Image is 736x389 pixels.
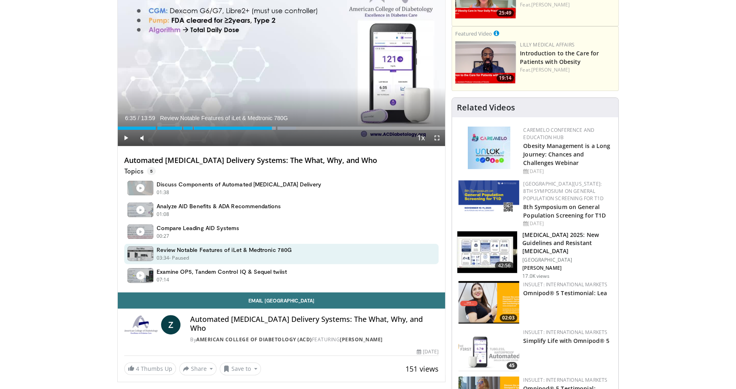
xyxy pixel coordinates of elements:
[523,289,607,297] a: Omnipod® 5 Testimonial: Lea
[179,362,217,375] button: Share
[125,115,136,121] span: 6:35
[520,66,615,74] div: Feat.
[531,66,570,73] a: [PERSON_NAME]
[523,168,612,175] div: [DATE]
[458,180,519,211] img: a980c80c-3cc5-49e4-b5c5-24109ca66f23.png.150x105_q85_autocrop_double_scale_upscale_version-0.2.png
[413,130,429,146] button: Playback Rate
[522,273,549,279] p: 17.0K views
[500,314,517,321] span: 02:03
[520,49,599,66] a: Introduction to the Care for Patients with Obesity
[157,276,170,283] p: 07:14
[190,315,439,332] h4: Automated [MEDICAL_DATA] Delivery Systems: The What, Why, and Who
[457,231,517,273] img: 280bcb39-0f4e-42eb-9c44-b41b9262a277.150x105_q85_crop-smart_upscale.jpg
[523,203,606,219] a: 8th Symposium on General Population Screening for T1D
[157,189,170,196] p: 01:38
[124,315,158,334] img: American College of Diabetology (ACD)
[340,336,383,343] a: [PERSON_NAME]
[531,1,570,8] a: [PERSON_NAME]
[458,329,519,371] a: 45
[523,180,604,202] a: [GEOGRAPHIC_DATA][US_STATE]: 8th Symposium on General Population Screening for T1D
[157,224,240,232] h4: Compare Leading AID Systems
[118,127,445,130] div: Progress Bar
[429,130,445,146] button: Fullscreen
[455,41,516,84] img: acc2e291-ced4-4dd5-b17b-d06994da28f3.png.150x105_q85_crop-smart_upscale.png
[523,220,612,227] div: [DATE]
[496,74,514,82] span: 19:14
[405,364,439,374] span: 151 views
[124,156,439,165] h4: Automated [MEDICAL_DATA] Delivery Systems: The What, Why, and Who
[458,281,519,323] a: 02:03
[134,130,150,146] button: Mute
[458,329,519,371] img: f4bac35f-2703-40d6-a70d-02c4a6bd0abe.png.150x105_q85_crop-smart_upscale.png
[522,231,613,255] h3: [MEDICAL_DATA] 2025: New Guidelines and Resistant [MEDICAL_DATA]
[157,181,322,188] h4: Discuss Components of Automated [MEDICAL_DATA] Delivery
[520,1,615,8] div: Feat.
[169,254,189,262] p: - Paused
[220,362,261,375] button: Save to
[157,246,292,254] h4: Review Notable Features of iLet & Medtronic 780G
[157,211,170,218] p: 01:08
[136,365,139,372] span: 4
[160,114,288,122] span: Review Notable Features of iLet & Medtronic 780G
[523,329,607,336] a: Insulet: International Markets
[457,231,613,279] a: 42:56 [MEDICAL_DATA] 2025: New Guidelines and Resistant [MEDICAL_DATA] [GEOGRAPHIC_DATA] [PERSON_...
[118,292,445,309] a: Email [GEOGRAPHIC_DATA]
[190,336,439,343] div: By FEATURING
[196,336,312,343] a: American College of Diabetology (ACD)
[507,362,517,369] span: 45
[523,281,607,288] a: Insulet: International Markets
[138,115,140,121] span: /
[496,9,514,17] span: 25:49
[468,127,510,169] img: 45df64a9-a6de-482c-8a90-ada250f7980c.png.150x105_q85_autocrop_double_scale_upscale_version-0.2.jpg
[457,103,515,112] h4: Related Videos
[520,41,575,48] a: Lilly Medical Affairs
[523,142,610,167] a: Obesity Management is a Long Journey: Chances and Challenges Webinar
[417,348,439,355] div: [DATE]
[124,362,176,375] a: 4 Thumbs Up
[523,337,609,345] a: Simplify Life with Omnipod® 5
[523,127,594,141] a: CaReMeLO Conference and Education Hub
[157,268,287,275] h4: Examine OP5, Tandem Control IQ & Sequel twiist
[522,265,613,271] p: [PERSON_NAME]
[157,233,170,240] p: 00:27
[495,262,514,270] span: 42:56
[157,203,281,210] h4: Analyze AID Benefits & ADA Recommendations
[147,167,156,175] span: 5
[161,315,180,334] a: Z
[522,257,613,263] p: [GEOGRAPHIC_DATA]
[523,376,607,383] a: Insulet: International Markets
[141,115,155,121] span: 13:59
[455,41,516,84] a: 19:14
[124,167,156,175] p: Topics
[458,281,519,323] img: 85ac4157-e7e8-40bb-9454-b1e4c1845598.png.150x105_q85_crop-smart_upscale.png
[118,130,134,146] button: Play
[455,30,492,37] small: Featured Video
[157,254,170,262] p: 03:34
